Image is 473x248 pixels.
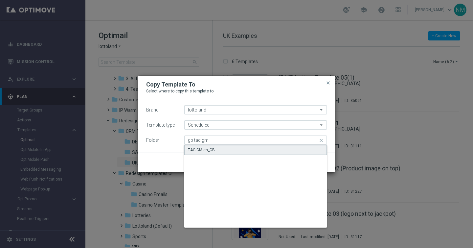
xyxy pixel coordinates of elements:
div: Press SPACE to select this row. [184,145,327,155]
div: TAC GM en_GB [188,147,215,153]
label: Folder [146,137,159,143]
label: Template type [146,122,175,128]
h2: Copy Template To [146,81,195,88]
input: Quick find [184,136,327,145]
i: arrow_drop_down [318,106,325,114]
span: close [326,80,331,86]
label: Brand [146,107,159,113]
i: arrow_drop_down [318,121,325,129]
p: Select where to copy this template to [146,88,327,94]
i: close [318,136,325,145]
